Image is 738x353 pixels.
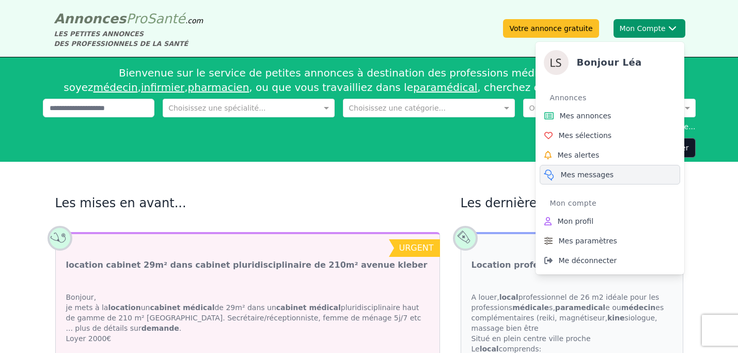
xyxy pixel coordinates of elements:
div: Bienvenue sur le service de petites annonces à destination des professions médicales. Que vous so... [43,62,696,99]
a: Mes sélections [540,126,680,145]
h4: Bonjour Léa [577,55,642,70]
span: Mon profil [558,216,594,226]
a: Mes alertes [540,145,680,165]
div: Affiner la recherche... [43,121,696,132]
h2: Les mises en avant... [55,195,440,211]
strong: cabinet médical [276,303,341,312]
a: location cabinet 29m² dans cabinet pluridisciplinaire de 210m² avenue kleber [66,259,428,271]
span: Me déconnecter [559,255,617,266]
a: Votre annonce gratuite [503,19,599,38]
strong: location [108,303,140,312]
div: Mon compte [550,195,680,211]
a: Mes messages [540,165,680,185]
strong: local [499,293,519,301]
span: urgent [399,243,433,253]
span: Mes messages [561,170,614,180]
strong: cabinet médical [150,303,214,312]
span: Mes alertes [558,150,600,160]
span: .com [185,17,203,25]
a: paramédical [413,81,477,94]
strong: médecin [621,303,656,312]
div: LES PETITES ANNONCES DES PROFESSIONNELS DE LA SANTÉ [54,29,203,49]
a: Me déconnecter [540,251,680,270]
img: Léa [544,50,569,75]
span: Santé [147,11,185,26]
a: pharmacien [188,81,249,94]
strong: local [480,345,499,353]
a: Mes paramètres [540,231,680,251]
button: Mon CompteLéaBonjour LéaAnnoncesMes annoncesMes sélectionsMes alertesMes messagesMon compteMon pr... [614,19,685,38]
strong: kine [607,314,625,322]
span: Mes sélections [559,130,612,141]
span: Mes annonces [560,111,611,121]
a: infirmier [141,81,184,94]
span: Mes paramètres [559,236,617,246]
strong: médicale [512,303,549,312]
a: Mon profil [540,211,680,231]
strong: demande [142,324,179,332]
div: Annonces [550,89,680,106]
span: Annonces [54,11,127,26]
a: Mes annonces [540,106,680,126]
h2: Les dernières annonces... [461,195,683,211]
a: AnnoncesProSanté.com [54,11,203,26]
a: médecin [93,81,138,94]
strong: paramedical [555,303,605,312]
a: Location professionnel paramedical [472,259,638,271]
span: Pro [126,11,147,26]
